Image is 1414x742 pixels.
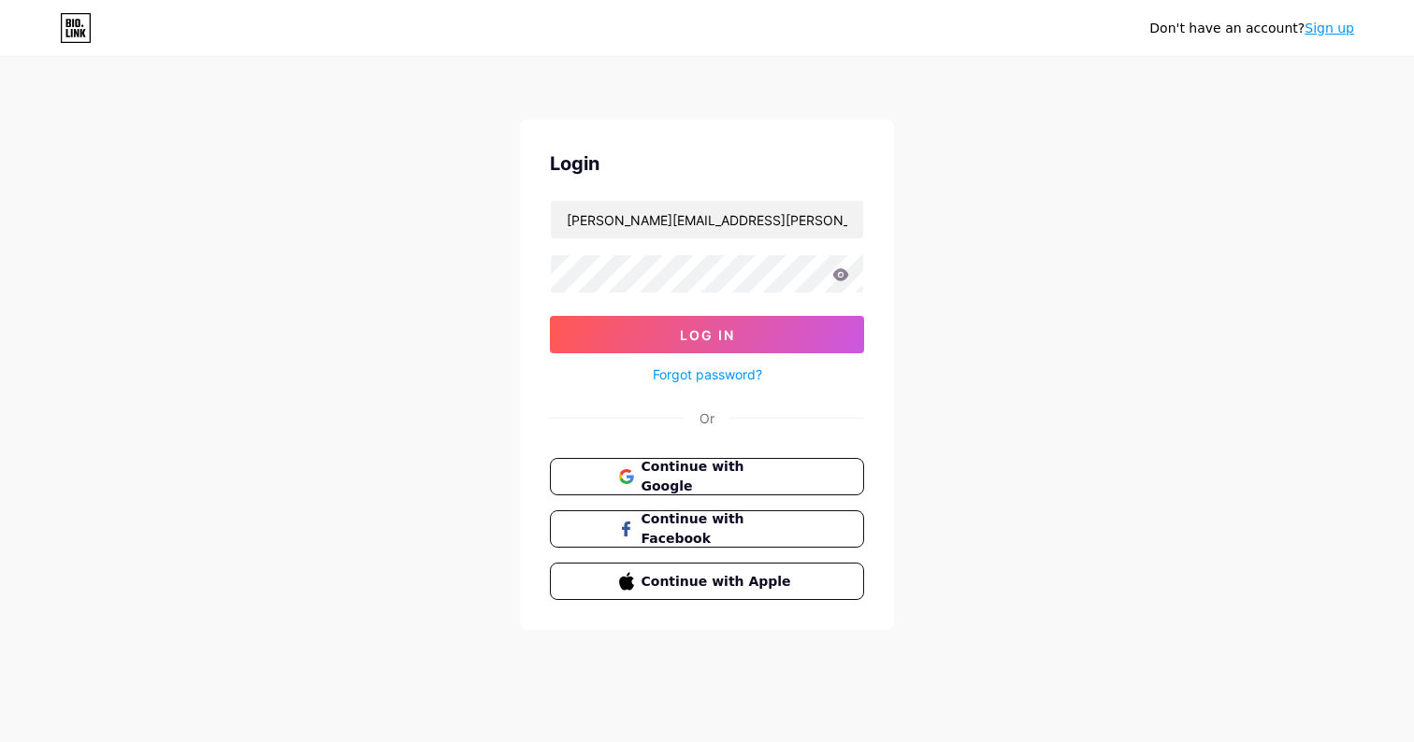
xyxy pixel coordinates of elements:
button: Continue with Apple [550,563,864,600]
span: Continue with Apple [642,572,796,592]
button: Continue with Google [550,458,864,495]
a: Forgot password? [653,364,762,384]
div: Or [700,408,714,428]
a: Sign up [1305,21,1354,36]
div: Don't have an account? [1149,19,1354,38]
button: Continue with Facebook [550,510,864,548]
span: Log In [680,327,735,343]
button: Log In [550,316,864,353]
div: Login [550,150,864,178]
input: Username [551,201,863,238]
span: Continue with Google [642,457,796,496]
span: Continue with Facebook [642,509,796,549]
